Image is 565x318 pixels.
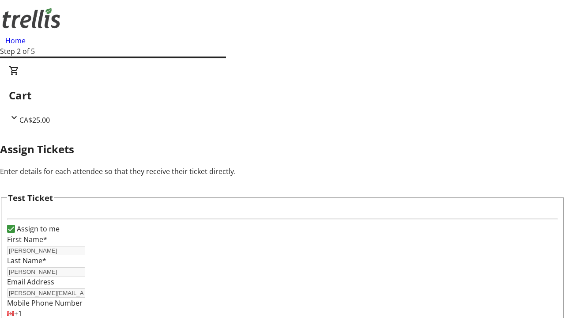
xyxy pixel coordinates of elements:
[7,235,47,244] label: First Name*
[19,115,50,125] span: CA$25.00
[7,277,54,287] label: Email Address
[15,223,60,234] label: Assign to me
[9,87,556,103] h2: Cart
[9,65,556,125] div: CartCA$25.00
[7,298,83,308] label: Mobile Phone Number
[8,192,53,204] h3: Test Ticket
[7,256,46,265] label: Last Name*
